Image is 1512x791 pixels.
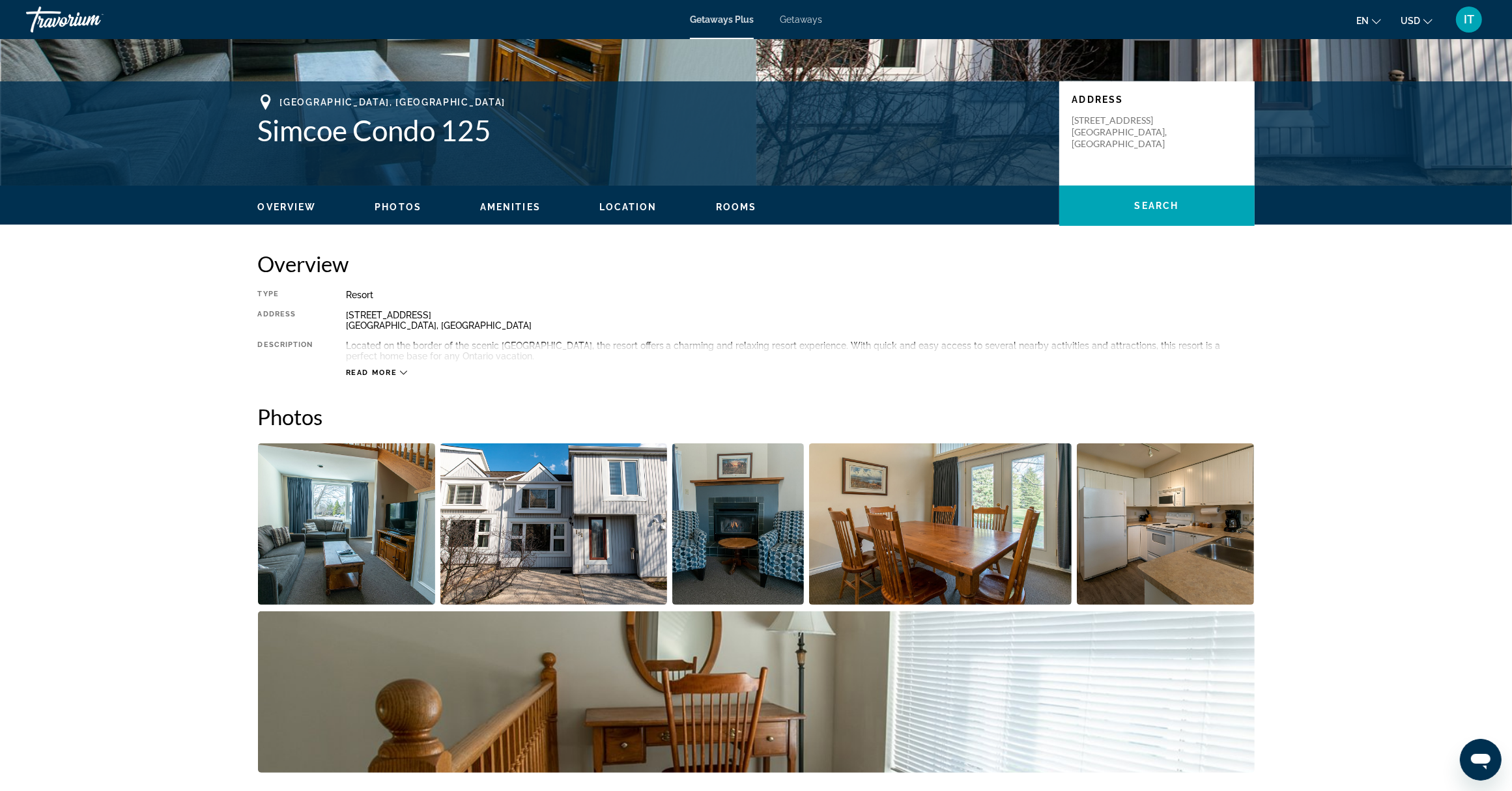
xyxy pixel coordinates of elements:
[346,290,1255,300] div: Resort
[280,97,506,107] span: [GEOGRAPHIC_DATA], [GEOGRAPHIC_DATA]
[375,201,421,213] button: Photos
[258,201,317,213] button: Overview
[780,14,822,25] a: Getaways
[1401,16,1420,26] span: USD
[480,202,541,212] span: Amenities
[1356,11,1381,30] button: Change language
[346,368,408,378] button: Read more
[690,14,754,25] a: Getaways Plus
[258,290,313,300] div: Type
[258,443,436,605] button: Open full-screen image slider
[599,202,657,212] span: Location
[1464,13,1474,26] span: IT
[258,404,1255,430] h2: Photos
[258,611,1255,773] button: Open full-screen image slider
[1072,115,1177,150] p: [STREET_ADDRESS] [GEOGRAPHIC_DATA], [GEOGRAPHIC_DATA]
[480,201,541,213] button: Amenities
[716,202,757,212] span: Rooms
[346,340,1255,361] div: Located on the border of the scenic [GEOGRAPHIC_DATA], the resort offers a charming and relaxing ...
[26,3,156,36] a: Travorium
[346,368,397,377] span: Read more
[258,310,313,331] div: Address
[258,251,1255,277] h2: Overview
[716,201,757,213] button: Rooms
[1059,186,1255,226] button: Search
[599,201,657,213] button: Location
[1460,739,1502,781] iframe: Button to launch messaging window
[809,443,1072,605] button: Open full-screen image slider
[1401,11,1433,30] button: Change currency
[440,443,667,605] button: Open full-screen image slider
[258,340,313,361] div: Description
[1452,6,1486,33] button: User Menu
[346,310,1255,331] div: [STREET_ADDRESS] [GEOGRAPHIC_DATA], [GEOGRAPHIC_DATA]
[1356,16,1369,26] span: en
[375,202,421,212] span: Photos
[672,443,805,605] button: Open full-screen image slider
[258,202,317,212] span: Overview
[1072,94,1242,105] p: Address
[1077,443,1255,605] button: Open full-screen image slider
[1135,201,1179,211] span: Search
[258,113,1046,147] h1: Simcoe Condo 125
